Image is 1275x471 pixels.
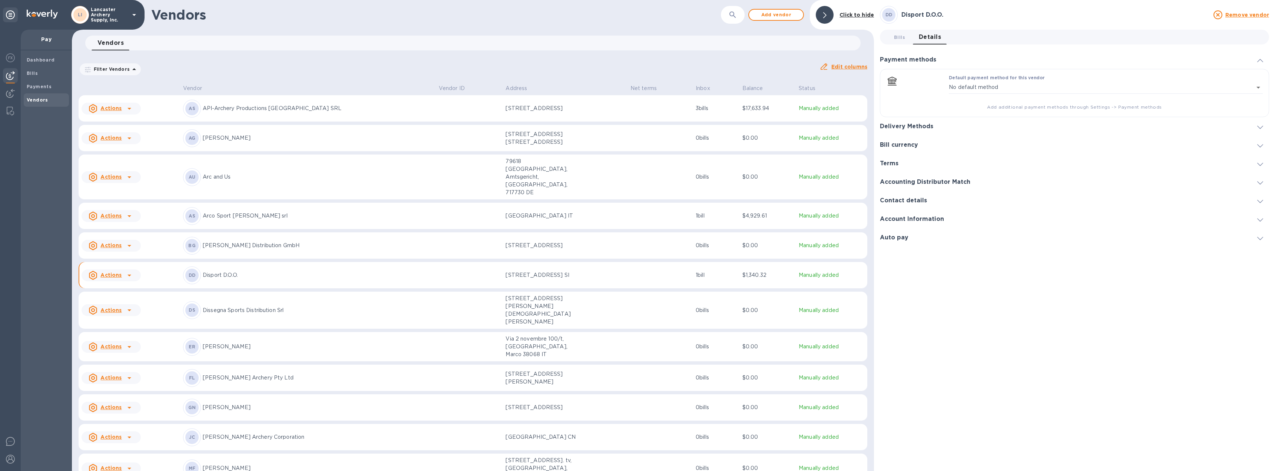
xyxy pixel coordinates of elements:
u: Actions [100,174,122,180]
h1: Vendors [151,7,626,23]
u: Remove vendor [1225,12,1269,18]
p: $1,340.32 [742,271,793,279]
u: Actions [100,272,122,278]
p: 0 bills [696,343,736,351]
u: Actions [100,404,122,410]
u: Actions [100,465,122,471]
p: [STREET_ADDRESS] [STREET_ADDRESS] [506,130,580,146]
p: $0.00 [742,242,793,249]
span: Details [919,32,941,42]
p: $17,633.94 [742,105,793,112]
p: 0 bills [696,404,736,411]
b: DS [189,307,195,313]
p: $0.00 [742,134,793,142]
p: Manually added [799,271,864,279]
p: $0.00 [742,374,793,382]
p: No default method [949,83,998,91]
h3: Terms [880,160,898,167]
p: Net terms [630,84,657,92]
p: 0 bills [696,433,736,441]
u: Actions [100,213,122,219]
p: 79618 [GEOGRAPHIC_DATA], Amtsgericht, [GEOGRAPHIC_DATA], 717730 DE [506,157,580,196]
p: [PERSON_NAME] Archery Corporation [203,433,433,441]
p: 0 bills [696,374,736,382]
p: Manually added [799,105,864,112]
p: Vendor [183,84,202,92]
u: Actions [100,434,122,440]
p: 3 bills [696,105,736,112]
div: No default method [949,81,1263,94]
p: Inbox [696,84,710,92]
b: FL [189,375,195,381]
h3: Disport D.O.O. [901,11,1209,19]
p: Manually added [799,212,864,220]
p: $0.00 [742,343,793,351]
p: [PERSON_NAME] Distribution GmbH [203,242,433,249]
p: [STREET_ADDRESS] SI [506,271,580,279]
b: MF [189,465,196,471]
b: Payments [27,84,52,89]
p: [STREET_ADDRESS] [506,404,580,411]
p: [PERSON_NAME] [203,134,433,142]
p: Manually added [799,306,864,314]
p: Dissegna Sports Distribution Srl [203,306,433,314]
h3: Auto pay [880,234,908,241]
p: Manually added [799,173,864,181]
p: $0.00 [742,433,793,441]
p: [GEOGRAPHIC_DATA] CN [506,433,580,441]
u: Edit columns [831,64,867,70]
b: Vendors [27,97,48,103]
div: Default payment method for this vendorNo default method​Add additional payment methods through Se... [886,75,1263,111]
u: Actions [100,344,122,349]
b: LI [78,12,83,17]
u: Actions [100,242,122,248]
div: Unpin categories [3,7,18,22]
u: Actions [100,135,122,141]
p: $0.00 [742,404,793,411]
span: Net terms [630,84,666,92]
p: Manually added [799,242,864,249]
p: Arc and Us [203,173,433,181]
h3: Accounting Distributor Match [880,179,970,186]
p: [PERSON_NAME] Archery Pty Ltd [203,374,433,382]
p: Manually added [799,433,864,441]
p: Manually added [799,404,864,411]
p: [STREET_ADDRESS][PERSON_NAME] [506,370,580,386]
p: Address [506,84,527,92]
p: Vendor ID [439,84,465,92]
p: $4,929.61 [742,212,793,220]
p: 0 bills [696,306,736,314]
p: Balance [742,84,763,92]
p: Manually added [799,374,864,382]
p: 0 bills [696,242,736,249]
b: AU [189,174,196,180]
img: Foreign exchange [6,53,15,62]
p: [STREET_ADDRESS] [506,242,580,249]
p: $0.00 [742,306,793,314]
span: Bills [894,33,905,41]
span: Vendor ID [439,84,474,92]
p: 0 bills [696,173,736,181]
h3: Contact details [880,197,927,204]
p: Lancaster Archery Supply, Inc. [91,7,128,23]
p: Disport D.O.O. [203,271,433,279]
label: Default payment method for this vendor [949,76,1045,80]
span: Inbox [696,84,720,92]
h3: Payment methods [880,56,936,63]
p: [STREET_ADDRESS] [506,105,580,112]
span: Vendor [183,84,212,92]
b: Dashboard [27,57,55,63]
p: Pay [27,36,66,43]
p: 0 bills [696,134,736,142]
span: Address [506,84,537,92]
p: $0.00 [742,173,793,181]
p: [STREET_ADDRESS][PERSON_NAME][DEMOGRAPHIC_DATA][PERSON_NAME] [506,295,580,326]
u: Actions [100,375,122,381]
p: API-Archery Productions [GEOGRAPHIC_DATA] SRL [203,105,433,112]
p: Manually added [799,134,864,142]
p: [GEOGRAPHIC_DATA] IT [506,212,580,220]
span: Balance [742,84,773,92]
b: Click to hide [839,12,874,18]
u: Actions [100,105,122,111]
u: Actions [100,307,122,313]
